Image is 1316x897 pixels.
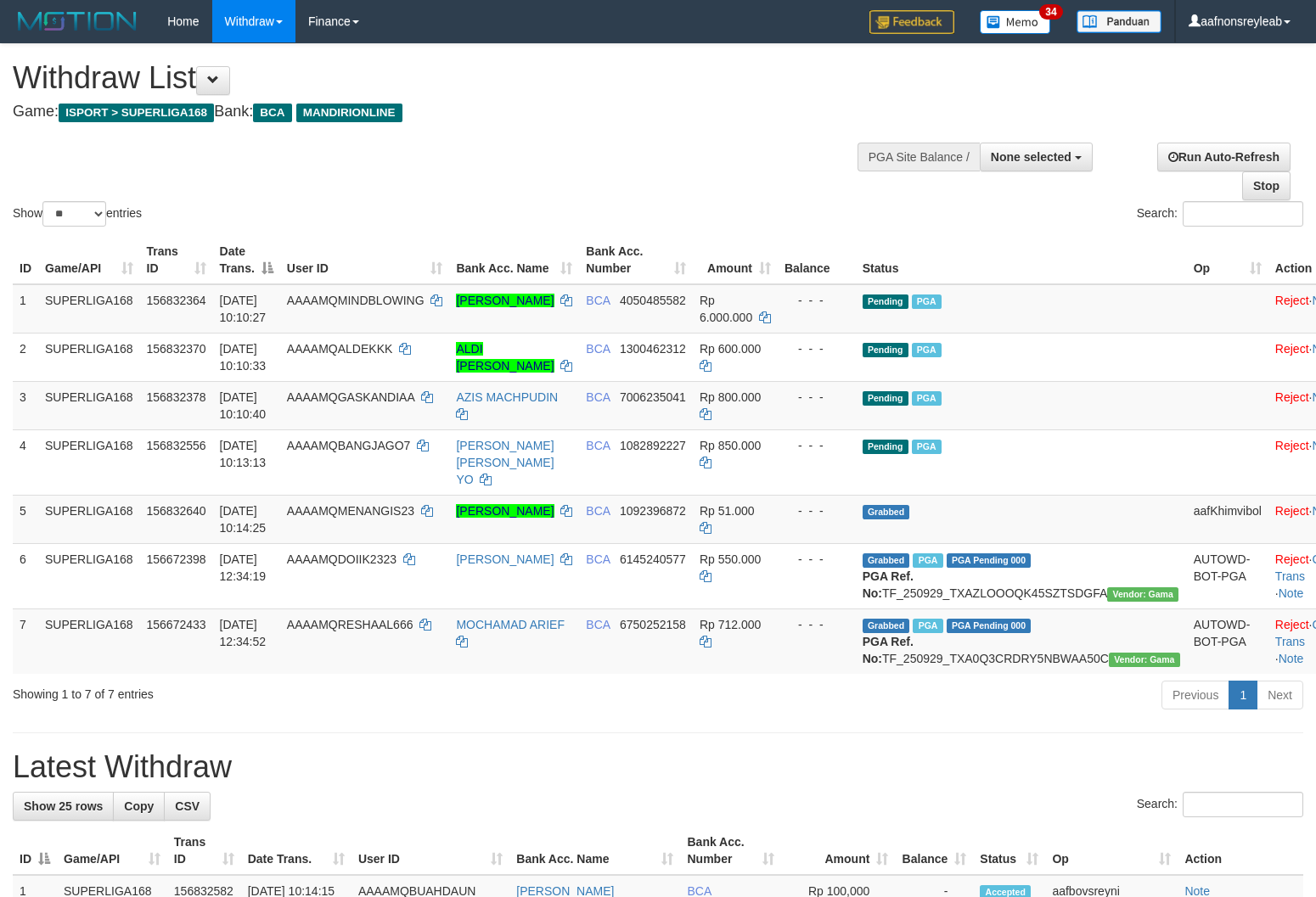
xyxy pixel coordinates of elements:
[700,342,761,356] span: Rp 600.000
[1229,681,1257,709] a: 1
[912,343,942,357] span: Marked by aafsoycanthlai
[620,390,686,404] span: Copy 7006235041 to clipboard
[947,619,1032,633] span: PGA Pending
[1187,236,1268,284] th: Op: activate to sort column ascending
[296,104,402,122] span: MANDIRIONLINE
[586,439,610,452] span: BCA
[912,440,942,454] span: Marked by aafsoycanthlai
[287,552,396,566] span: AAAAMQDOIIK2323
[863,635,914,665] b: PGA Ref. No:
[586,342,610,356] span: BCA
[1187,608,1268,674] td: AUTOWD-BOT-PGA
[220,390,267,421] span: [DATE] 10:10:40
[287,618,413,631] span: AAAAMQRESHAAL666
[1257,681,1303,709] a: Next
[785,292,849,309] div: - - -
[785,502,849,519] div: - - -
[287,342,393,356] span: AAAAMQALDEKKK
[113,792,165,821] a: Copy
[24,799,103,813] span: Show 25 rows
[863,569,914,600] b: PGA Ref. No:
[586,390,610,404] span: BCA
[1242,171,1291,200] a: Stop
[351,827,509,875] th: User ID: activate to sort column ascending
[973,827,1045,875] th: Status: activate to sort column ascending
[456,504,554,518] a: [PERSON_NAME]
[693,236,778,284] th: Amount: activate to sort column ascending
[253,104,291,122] span: BCA
[863,505,910,519] span: Grabbed
[856,608,1187,674] td: TF_250929_TXA0Q3CRDRY5NBWAA50C
[858,143,980,171] div: PGA Site Balance /
[700,294,752,324] span: Rp 6.000.000
[912,294,942,309] span: Marked by aafsoycanthlai
[57,827,167,875] th: Game/API: activate to sort column ascending
[287,439,410,452] span: AAAAMQBANGJAGO7
[13,679,536,703] div: Showing 1 to 7 of 7 entries
[781,827,895,875] th: Amount: activate to sort column ascending
[1077,10,1161,33] img: panduan.png
[220,618,267,648] span: [DATE] 12:34:52
[13,104,860,121] h4: Game: Bank:
[1275,390,1309,404] a: Reject
[13,236,38,284] th: ID
[863,343,908,357] span: Pending
[213,236,280,284] th: Date Trans.: activate to sort column descending
[164,792,211,821] a: CSV
[38,236,140,284] th: Game/API: activate to sort column ascending
[700,504,755,518] span: Rp 51.000
[620,294,686,307] span: Copy 4050485582 to clipboard
[287,390,414,404] span: AAAAMQGASKANDIAA
[1183,792,1303,817] input: Search:
[586,294,610,307] span: BCA
[1275,504,1309,518] a: Reject
[1157,143,1291,171] a: Run Auto-Refresh
[1275,439,1309,452] a: Reject
[785,616,849,633] div: - - -
[280,236,450,284] th: User ID: activate to sort column ascending
[147,504,206,518] span: 156832640
[1107,587,1178,602] span: Vendor URL: https://trx31.1velocity.biz
[700,618,761,631] span: Rp 712.000
[38,495,140,543] td: SUPERLIGA168
[147,342,206,356] span: 156832370
[1178,827,1303,875] th: Action
[13,750,1303,784] h1: Latest Withdraw
[680,827,781,875] th: Bank Acc. Number: activate to sort column ascending
[1275,342,1309,356] a: Reject
[1045,827,1178,875] th: Op: activate to sort column ascending
[449,236,579,284] th: Bank Acc. Name: activate to sort column ascending
[38,333,140,381] td: SUPERLIGA168
[241,827,351,875] th: Date Trans.: activate to sort column ascending
[140,236,213,284] th: Trans ID: activate to sort column ascending
[1109,653,1180,667] span: Vendor URL: https://trx31.1velocity.biz
[700,390,761,404] span: Rp 800.000
[1039,4,1062,20] span: 34
[38,543,140,608] td: SUPERLIGA168
[13,543,38,608] td: 6
[1137,792,1303,817] label: Search:
[1275,618,1309,631] a: Reject
[869,10,954,34] img: Feedback.jpg
[1183,201,1303,227] input: Search:
[947,553,1032,568] span: PGA Pending
[42,201,106,227] select: Showentries
[124,799,154,813] span: Copy
[13,333,38,381] td: 2
[785,389,849,406] div: - - -
[620,618,686,631] span: Copy 6750252158 to clipboard
[38,381,140,429] td: SUPERLIGA168
[147,618,206,631] span: 156672433
[1161,681,1229,709] a: Previous
[980,143,1093,171] button: None selected
[991,150,1071,164] span: None selected
[13,381,38,429] td: 3
[700,552,761,566] span: Rp 550.000
[863,619,910,633] span: Grabbed
[863,391,908,406] span: Pending
[147,439,206,452] span: 156832556
[13,495,38,543] td: 5
[863,294,908,309] span: Pending
[856,543,1187,608] td: TF_250929_TXAZLOOOQK45SZTSDGFA
[456,618,565,631] a: MOCHAMAD ARIEF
